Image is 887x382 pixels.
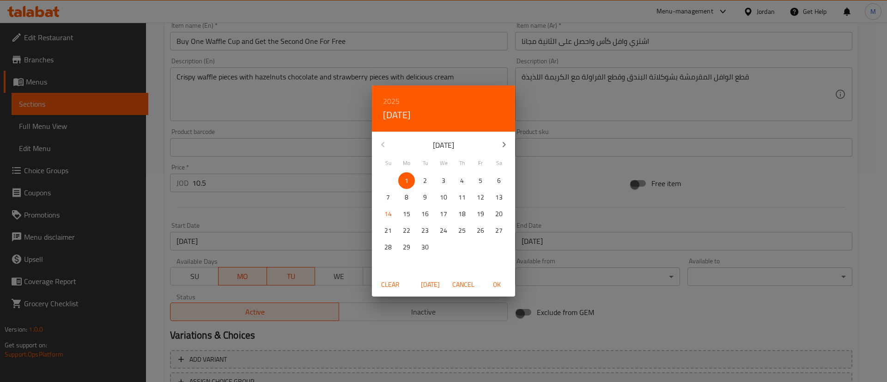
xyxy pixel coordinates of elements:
[458,192,466,203] p: 11
[440,225,447,236] p: 24
[380,239,396,255] button: 28
[398,206,415,222] button: 15
[491,172,507,189] button: 6
[452,279,474,291] span: Cancel
[376,276,405,293] button: Clear
[417,222,433,239] button: 23
[495,208,503,220] p: 20
[421,242,429,253] p: 30
[417,206,433,222] button: 16
[491,206,507,222] button: 20
[398,159,415,167] span: Mo
[403,208,410,220] p: 15
[454,159,470,167] span: Th
[423,175,427,187] p: 2
[435,222,452,239] button: 24
[379,279,401,291] span: Clear
[491,159,507,167] span: Sa
[497,175,501,187] p: 6
[394,139,493,151] p: [DATE]
[472,222,489,239] button: 26
[384,208,392,220] p: 14
[398,189,415,206] button: 8
[380,206,396,222] button: 14
[423,192,427,203] p: 9
[421,225,429,236] p: 23
[380,189,396,206] button: 7
[405,192,408,203] p: 8
[403,225,410,236] p: 22
[454,206,470,222] button: 18
[491,222,507,239] button: 27
[458,225,466,236] p: 25
[454,189,470,206] button: 11
[472,206,489,222] button: 19
[491,189,507,206] button: 13
[472,189,489,206] button: 12
[482,276,511,293] button: OK
[495,192,503,203] p: 13
[419,279,441,291] span: [DATE]
[440,208,447,220] p: 17
[405,175,408,187] p: 1
[417,189,433,206] button: 9
[435,159,452,167] span: We
[435,189,452,206] button: 10
[472,159,489,167] span: Fr
[479,175,482,187] p: 5
[440,192,447,203] p: 10
[386,192,390,203] p: 7
[398,239,415,255] button: 29
[421,208,429,220] p: 16
[495,225,503,236] p: 27
[442,175,445,187] p: 3
[415,276,445,293] button: [DATE]
[403,242,410,253] p: 29
[417,239,433,255] button: 30
[454,222,470,239] button: 25
[472,172,489,189] button: 5
[477,208,484,220] p: 19
[454,172,470,189] button: 4
[449,276,478,293] button: Cancel
[435,172,452,189] button: 3
[380,222,396,239] button: 21
[398,222,415,239] button: 22
[460,175,464,187] p: 4
[380,159,396,167] span: Su
[384,242,392,253] p: 28
[435,206,452,222] button: 17
[486,279,508,291] span: OK
[477,225,484,236] p: 26
[477,192,484,203] p: 12
[383,95,400,108] button: 2025
[383,108,411,122] button: [DATE]
[417,159,433,167] span: Tu
[384,225,392,236] p: 21
[417,172,433,189] button: 2
[458,208,466,220] p: 18
[398,172,415,189] button: 1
